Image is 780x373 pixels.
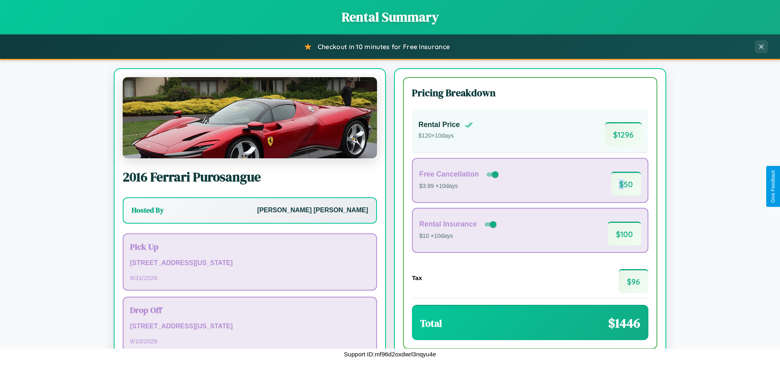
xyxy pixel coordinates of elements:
[419,170,479,179] h4: Free Cancellation
[123,168,377,186] h2: 2016 Ferrari Purosangue
[611,172,641,196] span: $ 50
[123,77,377,158] img: Ferrari Purosangue
[420,317,442,330] h3: Total
[619,269,648,293] span: $ 96
[257,205,368,216] p: [PERSON_NAME] [PERSON_NAME]
[130,272,370,283] p: 8 / 31 / 2026
[130,241,370,252] h3: Pick Up
[132,205,164,215] h3: Hosted By
[8,8,772,26] h1: Rental Summary
[608,222,641,246] span: $ 100
[418,131,473,141] p: $ 120 × 10 days
[418,121,460,129] h4: Rental Price
[419,181,500,192] p: $3.99 × 10 days
[130,321,370,332] p: [STREET_ADDRESS][US_STATE]
[130,257,370,269] p: [STREET_ADDRESS][US_STATE]
[419,220,477,229] h4: Rental Insurance
[412,274,422,281] h4: Tax
[770,170,776,203] div: Give Feedback
[412,86,648,99] h3: Pricing Breakdown
[419,231,498,241] p: $10 × 10 days
[605,122,642,146] span: $ 1296
[344,349,436,360] p: Support ID: mf96d2oxdwrl3nqyu4e
[608,314,640,332] span: $ 1446
[318,43,450,51] span: Checkout in 10 minutes for Free Insurance
[130,336,370,347] p: 9 / 10 / 2026
[130,304,370,316] h3: Drop Off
